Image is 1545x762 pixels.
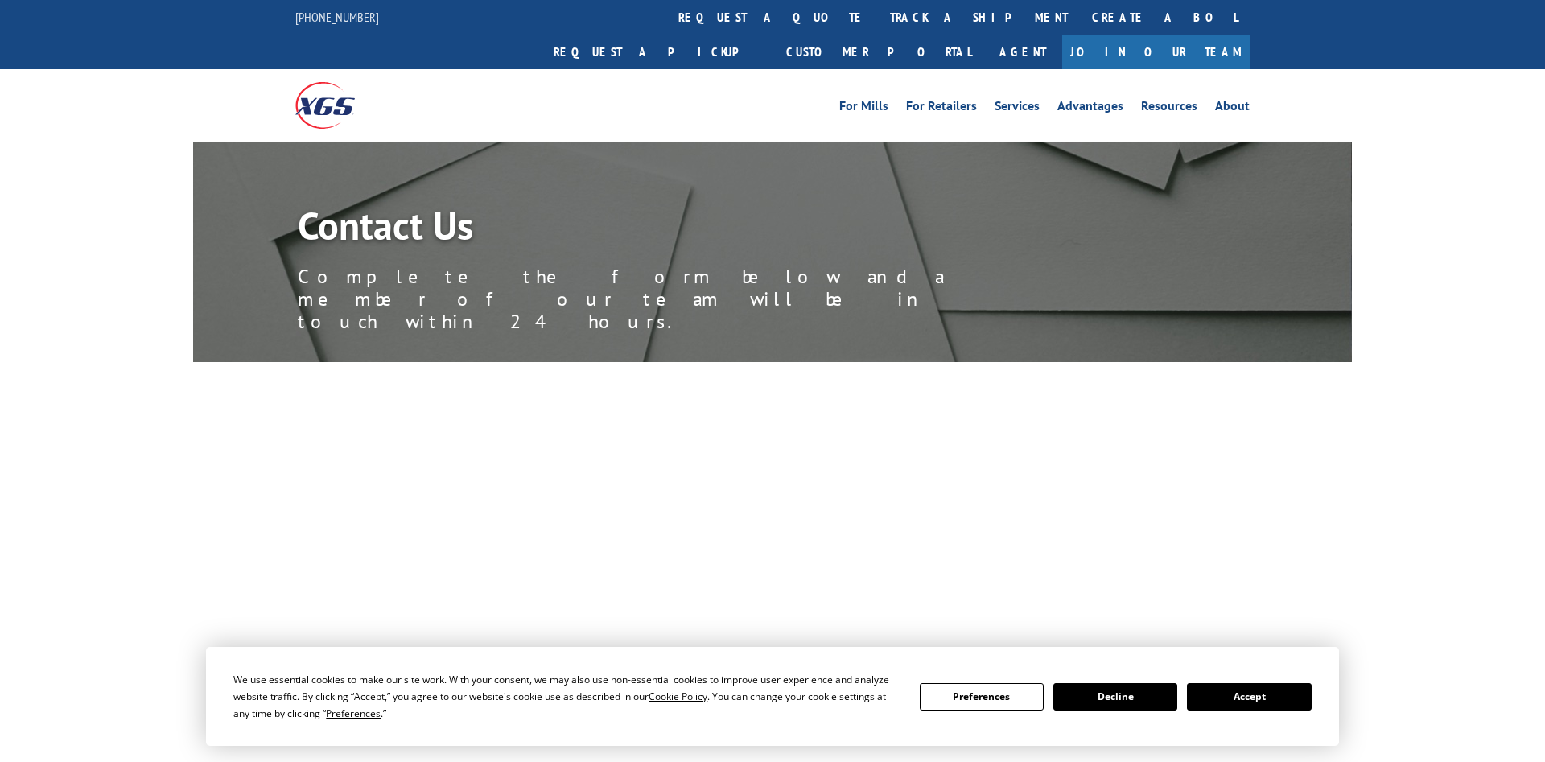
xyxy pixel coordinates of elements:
[1187,683,1311,711] button: Accept
[233,671,900,722] div: We use essential cookies to make our site work. With your consent, we may also use non-essential ...
[1053,683,1177,711] button: Decline
[1057,100,1123,117] a: Advantages
[920,683,1044,711] button: Preferences
[839,100,888,117] a: For Mills
[774,35,983,69] a: Customer Portal
[983,35,1062,69] a: Agent
[649,690,707,703] span: Cookie Policy
[906,100,977,117] a: For Retailers
[206,647,1339,746] div: Cookie Consent Prompt
[298,266,1022,333] p: Complete the form below and a member of our team will be in touch within 24 hours.
[995,100,1040,117] a: Services
[1141,100,1197,117] a: Resources
[542,35,774,69] a: Request a pickup
[295,9,379,25] a: [PHONE_NUMBER]
[1062,35,1250,69] a: Join Our Team
[1215,100,1250,117] a: About
[326,706,381,720] span: Preferences
[298,206,1022,253] h1: Contact Us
